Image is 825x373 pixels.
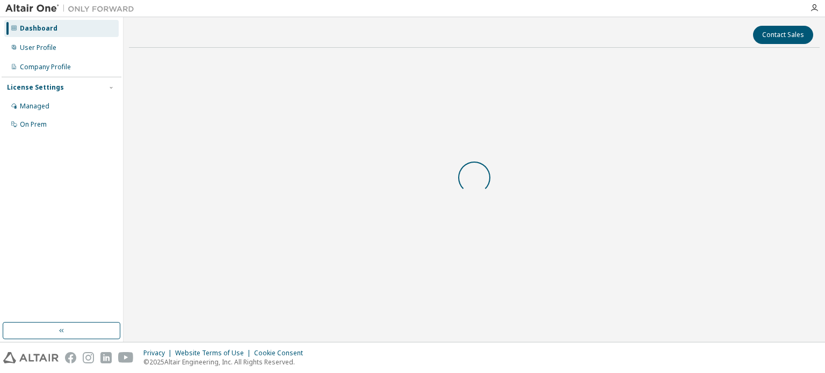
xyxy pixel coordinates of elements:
[118,352,134,363] img: youtube.svg
[20,120,47,129] div: On Prem
[3,352,59,363] img: altair_logo.svg
[175,349,254,357] div: Website Terms of Use
[143,349,175,357] div: Privacy
[753,26,813,44] button: Contact Sales
[143,357,309,367] p: © 2025 Altair Engineering, Inc. All Rights Reserved.
[7,83,64,92] div: License Settings
[254,349,309,357] div: Cookie Consent
[65,352,76,363] img: facebook.svg
[20,24,57,33] div: Dashboard
[20,63,71,71] div: Company Profile
[83,352,94,363] img: instagram.svg
[100,352,112,363] img: linkedin.svg
[5,3,140,14] img: Altair One
[20,102,49,111] div: Managed
[20,43,56,52] div: User Profile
